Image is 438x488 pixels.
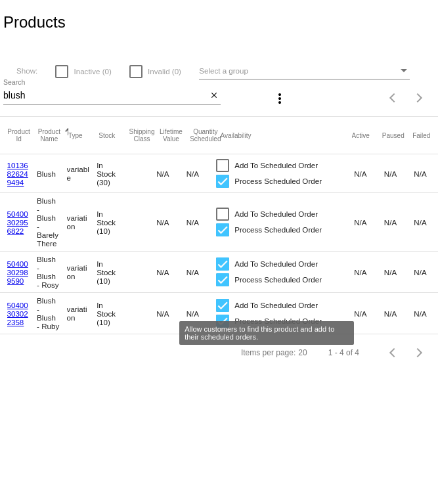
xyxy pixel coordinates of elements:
mat-cell: Blush [37,166,67,181]
mat-cell: N/A [354,166,384,181]
span: Process Scheduled Order [234,272,322,288]
mat-cell: In Stock (30) [97,158,127,190]
mat-icon: more_vert [272,91,288,106]
mat-cell: N/A [354,265,384,280]
a: 50400303022358 [7,301,28,326]
mat-cell: N/A [156,215,186,230]
button: Change sorting for TotalQuantityScheduledPaused [382,131,405,139]
mat-cell: N/A [384,306,414,321]
button: Change sorting for TotalQuantityFailed [412,131,430,139]
mat-icon: close [209,91,219,101]
button: Change sorting for StockLevel [99,131,115,139]
span: Select a group [199,66,248,75]
span: Add To Scheduled Order [234,206,318,222]
button: Change sorting for TotalQuantityScheduledActive [352,131,370,139]
mat-cell: N/A [156,265,186,280]
mat-cell: In Stock (10) [97,206,127,238]
button: Change sorting for ProductName [38,128,60,143]
mat-cell: Blush - Blush - Ruby [37,293,67,334]
button: Next page [406,85,433,111]
mat-cell: N/A [384,265,414,280]
input: Search [3,91,207,101]
mat-cell: Blush - Blush - Barely There [37,193,67,251]
mat-cell: variable [67,162,97,185]
mat-cell: variation [67,210,97,234]
div: Items per page: [241,348,296,357]
span: Invalid (0) [148,64,181,79]
mat-cell: N/A [384,166,414,181]
span: Process Scheduled Order [234,222,322,238]
button: Change sorting for QuantityScheduled [190,128,221,143]
button: Previous page [380,85,406,111]
button: Change sorting for ProductType [68,131,83,139]
mat-cell: N/A [354,215,384,230]
span: Process Scheduled Order [234,173,322,189]
span: Process Scheduled Order [234,313,322,329]
mat-cell: N/A [156,306,186,321]
span: Show: [16,66,37,75]
button: Change sorting for ExternalId [7,128,30,143]
button: Clear [207,89,221,103]
mat-select: Select a group [199,63,410,79]
button: Next page [406,340,433,366]
mat-cell: N/A [156,166,186,181]
span: Add To Scheduled Order [234,158,318,173]
div: 1 - 4 of 4 [328,348,359,357]
span: Add To Scheduled Order [234,298,318,313]
a: 10136826249494 [7,161,28,187]
mat-cell: Blush - Blush - Rosy [37,252,67,292]
mat-cell: variation [67,260,97,284]
mat-cell: N/A [384,215,414,230]
mat-cell: N/A [186,265,217,280]
button: Change sorting for LifetimeValue [160,128,183,143]
mat-header-cell: Availability [221,132,352,139]
h2: Products [3,13,66,32]
div: 20 [298,348,307,357]
mat-cell: N/A [354,306,384,321]
button: Previous page [380,340,406,366]
span: Add To Scheduled Order [234,256,318,272]
a: 50400302956822 [7,210,28,235]
mat-cell: variation [67,301,97,325]
mat-cell: N/A [186,215,217,230]
mat-cell: In Stock (10) [97,256,127,288]
a: 50400302989590 [7,259,28,285]
mat-cell: N/A [186,306,217,321]
mat-cell: N/A [186,166,217,181]
span: Inactive (0) [74,64,111,79]
button: Change sorting for ShippingClass [129,128,155,143]
mat-cell: In Stock (10) [97,298,127,330]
